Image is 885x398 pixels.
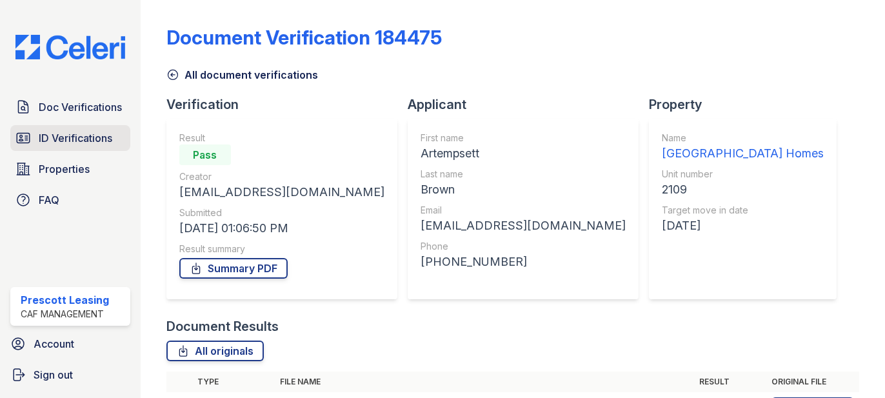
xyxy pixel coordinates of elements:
[39,130,112,146] span: ID Verifications
[39,99,122,115] span: Doc Verifications
[166,317,279,335] div: Document Results
[179,243,384,255] div: Result summary
[5,331,135,357] a: Account
[39,161,90,177] span: Properties
[166,67,318,83] a: All document verifications
[179,132,384,144] div: Result
[10,156,130,182] a: Properties
[421,204,626,217] div: Email
[275,372,694,392] th: File name
[408,95,649,114] div: Applicant
[166,26,442,49] div: Document Verification 184475
[662,132,824,163] a: Name [GEOGRAPHIC_DATA] Homes
[694,372,766,392] th: Result
[179,144,231,165] div: Pass
[34,367,73,383] span: Sign out
[21,292,109,308] div: Prescott Leasing
[179,183,384,201] div: [EMAIL_ADDRESS][DOMAIN_NAME]
[10,125,130,151] a: ID Verifications
[10,94,130,120] a: Doc Verifications
[662,204,824,217] div: Target move in date
[421,253,626,271] div: [PHONE_NUMBER]
[21,308,109,321] div: CAF Management
[649,95,847,114] div: Property
[39,192,59,208] span: FAQ
[179,170,384,183] div: Creator
[662,144,824,163] div: [GEOGRAPHIC_DATA] Homes
[179,219,384,237] div: [DATE] 01:06:50 PM
[662,168,824,181] div: Unit number
[5,362,135,388] a: Sign out
[421,132,626,144] div: First name
[166,341,264,361] a: All originals
[421,240,626,253] div: Phone
[766,372,859,392] th: Original file
[421,168,626,181] div: Last name
[421,181,626,199] div: Brown
[421,217,626,235] div: [EMAIL_ADDRESS][DOMAIN_NAME]
[192,372,275,392] th: Type
[34,336,74,352] span: Account
[662,181,824,199] div: 2109
[662,132,824,144] div: Name
[662,217,824,235] div: [DATE]
[166,95,408,114] div: Verification
[179,206,384,219] div: Submitted
[5,35,135,59] img: CE_Logo_Blue-a8612792a0a2168367f1c8372b55b34899dd931a85d93a1a3d3e32e68fde9ad4.png
[421,144,626,163] div: Artempsett
[179,258,288,279] a: Summary PDF
[10,187,130,213] a: FAQ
